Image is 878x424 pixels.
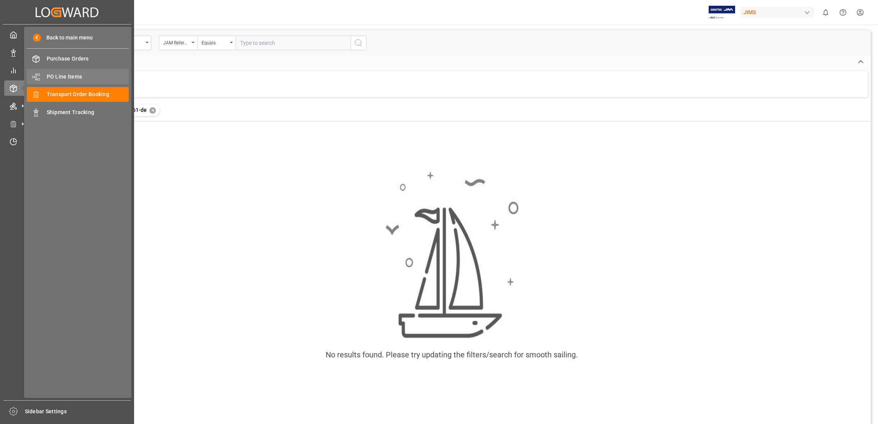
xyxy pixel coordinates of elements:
div: JAM Reference Number [163,38,189,46]
button: open menu [197,36,236,50]
span: PO Line Items [47,73,129,81]
a: Data Management [4,45,130,60]
span: Purchase Orders [47,55,129,63]
a: Shipment Tracking [27,105,129,120]
a: Purchase Orders [27,51,129,66]
img: Exertis%20JAM%20-%20Email%20Logo.jpg_1722504956.jpg [709,6,735,19]
button: search button [351,36,367,50]
span: Shipment Tracking [47,108,129,116]
div: ✕ [149,107,156,114]
input: Type to search [236,36,351,50]
span: Transport Order Booking [47,90,129,98]
a: My Cockpit [4,27,130,42]
a: Transport Order Booking [27,87,129,102]
span: Back to main menu [41,34,93,42]
img: smooth_sailing.jpeg [385,170,519,340]
a: Timeslot Management V2 [4,134,130,149]
div: No results found. Please try updating the filters/search for smooth sailing. [326,349,578,360]
button: open menu [159,36,197,50]
div: Equals [201,38,228,46]
a: PO Line Items [27,69,129,84]
span: Sidebar Settings [25,408,131,416]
